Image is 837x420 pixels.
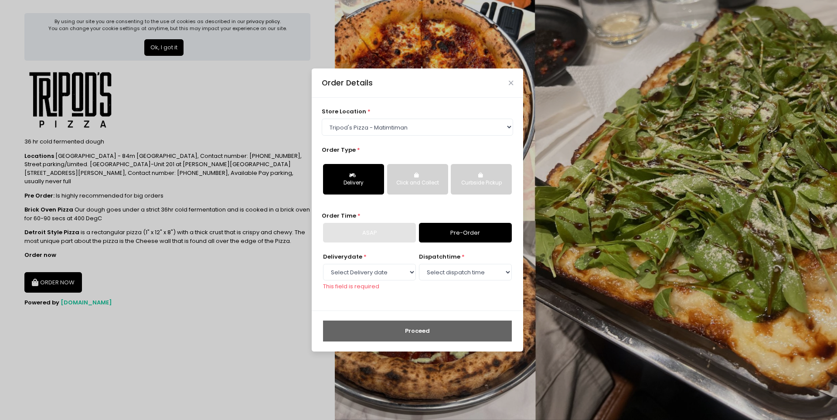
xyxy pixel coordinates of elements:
[329,179,378,187] div: Delivery
[322,77,373,89] div: Order Details
[323,321,512,341] button: Proceed
[509,81,513,85] button: Close
[323,164,384,195] button: Delivery
[419,223,512,243] a: Pre-Order
[323,253,362,261] span: Delivery date
[322,146,356,154] span: Order Type
[451,164,512,195] button: Curbside Pickup
[457,179,506,187] div: Curbside Pickup
[387,164,448,195] button: Click and Collect
[322,107,366,116] span: store location
[419,253,460,261] span: dispatch time
[323,282,416,291] div: This field is required
[322,212,356,220] span: Order Time
[393,179,442,187] div: Click and Collect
